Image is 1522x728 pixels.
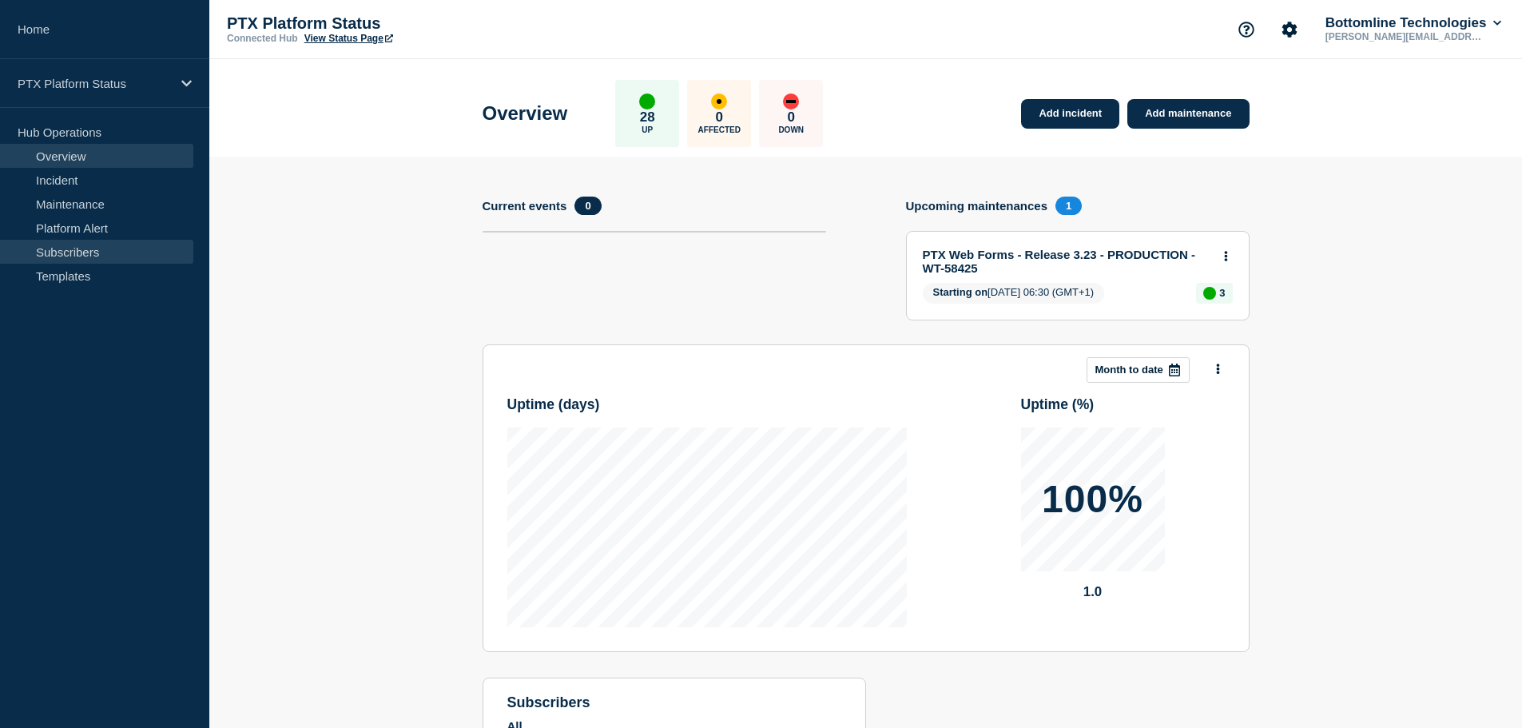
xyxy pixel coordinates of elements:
p: Connected Hub [227,33,298,44]
p: Down [778,125,804,134]
h3: Uptime ( days ) [507,396,600,413]
p: 1.0 [1021,584,1165,600]
div: down [783,93,799,109]
button: Support [1230,13,1263,46]
span: 0 [574,197,601,215]
div: up [639,93,655,109]
p: PTX Platform Status [227,14,546,33]
div: affected [711,93,727,109]
p: 0 [716,109,723,125]
h1: Overview [483,102,568,125]
p: 28 [640,109,655,125]
h4: Current events [483,199,567,213]
button: Bottomline Technologies [1322,15,1504,31]
p: 100% [1042,480,1143,519]
span: [DATE] 06:30 (GMT+1) [923,283,1105,304]
span: 1 [1055,197,1082,215]
h3: Uptime ( % ) [1021,396,1095,413]
button: Account settings [1273,13,1306,46]
span: Starting on [933,286,988,298]
p: [PERSON_NAME][EMAIL_ADDRESS][PERSON_NAME][DOMAIN_NAME] [1322,31,1488,42]
p: Affected [698,125,741,134]
a: Add maintenance [1127,99,1249,129]
div: up [1203,287,1216,300]
p: 3 [1219,287,1225,299]
a: Add incident [1021,99,1119,129]
button: Month to date [1087,357,1190,383]
h4: subscribers [507,694,841,711]
p: Up [642,125,653,134]
a: View Status Page [304,33,393,44]
h4: Upcoming maintenances [906,199,1048,213]
a: PTX Web Forms - Release 3.23 - PRODUCTION - WT-58425 [923,248,1211,275]
p: Month to date [1095,364,1163,376]
p: 0 [788,109,795,125]
p: PTX Platform Status [18,77,171,90]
